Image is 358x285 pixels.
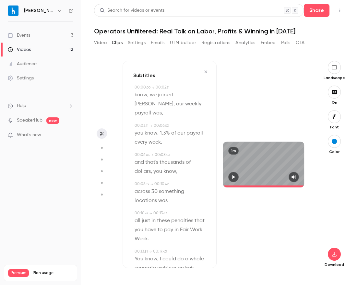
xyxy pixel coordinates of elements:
span: new [46,117,59,124]
button: CTA [296,38,304,48]
span: penalties [171,216,193,225]
h1: Operators Unfiltered: Real Talk on Labor, Profits & Winning in [DATE] [94,27,345,35]
span: these [157,216,170,225]
span: Plan usage [33,270,73,276]
span: payroll [135,109,151,118]
span: just [142,216,150,225]
span: . 67 [145,212,148,215]
span: know [163,167,176,176]
div: 1m [228,147,239,155]
span: in [174,225,179,234]
span: 00:13 [153,211,163,215]
span: Premium [8,269,29,277]
span: we [150,90,157,100]
button: Registrations [201,38,230,48]
button: Share [304,4,329,17]
span: to [158,225,163,234]
span: . 11 [145,124,149,127]
span: . 43 [162,250,167,253]
span: 00:08 [135,182,146,186]
span: , [147,90,149,100]
div: Audience [8,61,37,67]
span: pay [164,225,173,234]
span: 00:06 [154,124,164,128]
span: know [145,129,157,138]
span: → [150,182,153,187]
span: → [151,153,153,158]
span: weekly [185,100,201,109]
button: Polls [281,38,291,48]
span: could [162,255,176,264]
span: joined [158,90,173,100]
span: 30 [151,187,158,196]
p: Download [324,262,345,267]
span: → [152,85,154,90]
div: Events [8,32,30,39]
span: whole [190,255,204,264]
span: thousands [160,158,185,167]
span: something [159,187,184,196]
span: 00:10 [135,211,145,215]
span: , [173,100,175,109]
span: → [150,124,152,128]
button: Top Bar Actions [335,5,345,16]
span: know [145,255,157,264]
button: Emails [151,38,164,48]
span: 1.3% [160,129,170,138]
span: Fair [180,225,189,234]
span: that [195,216,205,225]
span: have [145,225,156,234]
span: separate [135,264,156,273]
span: week [149,138,161,147]
span: , [176,167,177,176]
span: 00:00 [135,86,146,89]
span: , [161,138,162,147]
span: every [135,138,147,147]
span: → [149,249,152,254]
span: locations [135,196,157,205]
span: Work [190,225,202,234]
span: in [151,216,156,225]
span: 00:02 [156,86,166,89]
button: Settings [128,38,146,48]
span: do [177,255,184,264]
button: UTM builder [170,38,196,48]
span: . [148,234,149,243]
div: Videos [8,46,31,53]
span: , [151,167,152,176]
span: → [149,211,152,216]
button: Clips [112,38,123,48]
div: Settings [8,75,34,81]
span: of [186,158,191,167]
span: all [135,216,140,225]
span: Fair [185,264,194,273]
button: Video [94,38,107,48]
p: Color [324,149,345,154]
span: . 43 [163,212,167,215]
span: that's [145,158,158,167]
span: our [176,100,184,109]
p: Font [324,125,345,130]
span: . 19 [146,183,149,186]
span: , [157,255,159,264]
span: you [135,225,143,234]
span: payroll [186,129,203,138]
span: on [178,264,184,273]
span: 00:03 [135,124,145,128]
span: [PERSON_NAME] [135,100,173,109]
span: across [135,187,150,196]
span: . 42 [164,183,169,186]
span: You [135,255,143,264]
span: was [152,109,162,118]
h6: [PERSON_NAME] [24,7,54,14]
span: What's new [17,132,41,138]
span: , [162,109,163,118]
span: you [153,167,162,176]
h3: Subtitles [133,72,155,79]
span: 00:13 [135,250,144,254]
p: On [324,100,345,105]
p: Landscape [324,75,345,80]
span: you [135,129,143,138]
button: Analytics [235,38,256,48]
span: Week [135,234,148,243]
